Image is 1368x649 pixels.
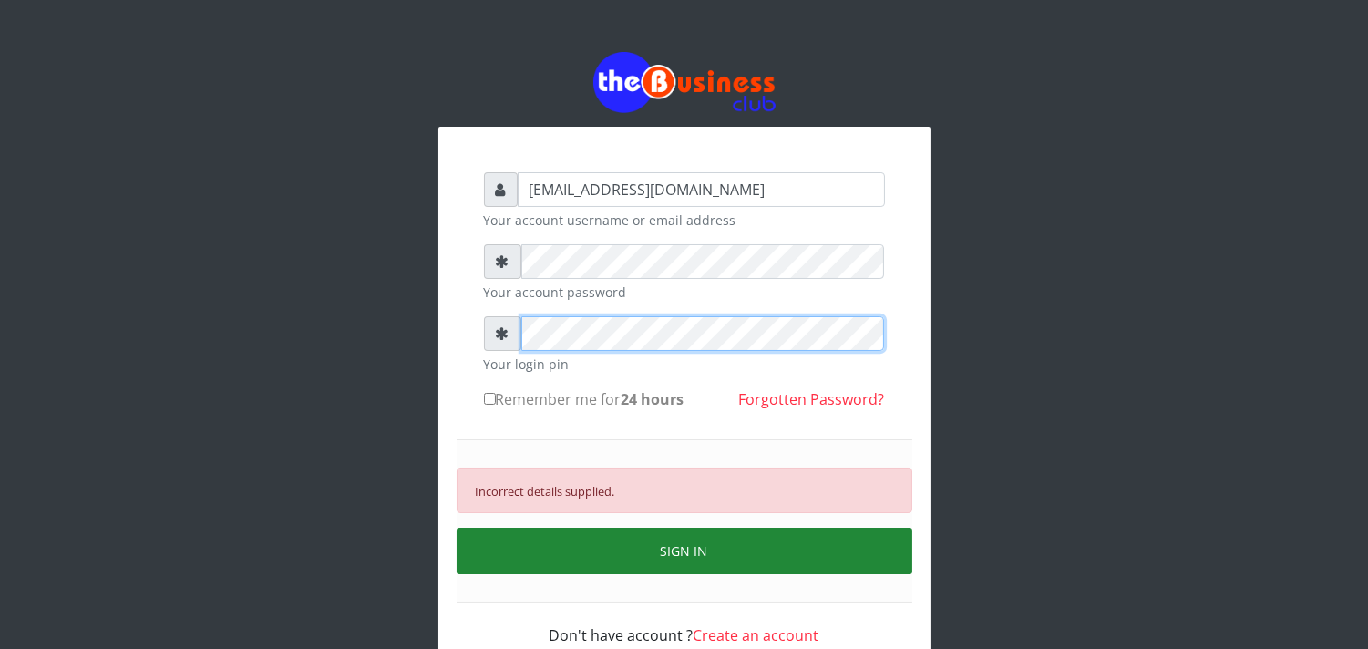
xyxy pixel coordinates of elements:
label: Remember me for [484,388,684,410]
input: Username or email address [518,172,885,207]
div: Don't have account ? [484,603,885,646]
b: 24 hours [622,389,684,409]
small: Your account password [484,283,885,302]
small: Your login pin [484,355,885,374]
a: Create an account [694,625,819,645]
small: Incorrect details supplied. [476,483,615,500]
small: Your account username or email address [484,211,885,230]
button: SIGN IN [457,528,912,574]
a: Forgotten Password? [739,389,885,409]
input: Remember me for24 hours [484,393,496,405]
